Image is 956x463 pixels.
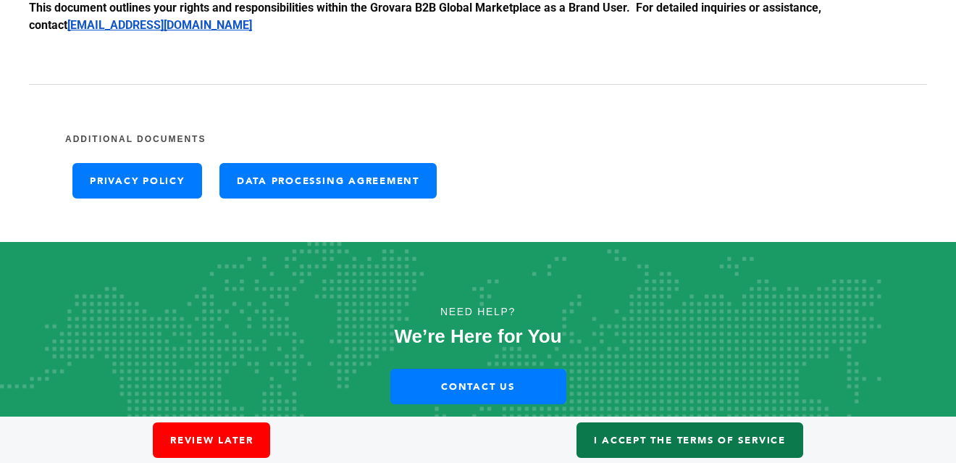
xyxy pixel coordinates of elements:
[394,325,561,347] strong: We’re Here for You
[48,301,908,322] p: Need Help?
[65,121,891,155] h4: Additional Documents
[29,1,821,32] span: This document outlines your rights and responsibilities within the Grovara B2B Global Marketplace...
[153,422,270,458] a: Review Later
[72,163,202,199] a: Privacy Policy
[219,163,437,199] a: Data Processing Agreement
[67,18,252,32] a: [EMAIL_ADDRESS][DOMAIN_NAME]
[390,369,566,404] a: Contact Us
[576,422,803,458] a: I accept the Terms of Service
